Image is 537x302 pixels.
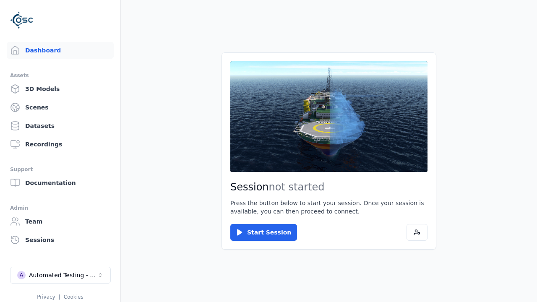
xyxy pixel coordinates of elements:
div: Admin [10,203,110,213]
span: not started [269,181,325,193]
div: Assets [10,70,110,81]
h2: Session [230,180,428,194]
a: Dashboard [7,42,114,59]
span: | [59,294,60,300]
div: Automated Testing - Playwright [29,271,97,279]
a: Recordings [7,136,114,153]
a: Sessions [7,232,114,248]
img: Logo [10,8,34,32]
a: Documentation [7,174,114,191]
button: Start Session [230,224,297,241]
div: Support [10,164,110,174]
a: Scenes [7,99,114,116]
a: Datasets [7,117,114,134]
a: Cookies [64,294,83,300]
button: Select a workspace [10,267,111,284]
a: Team [7,213,114,230]
p: Press the button below to start your session. Once your session is available, you can then procee... [230,199,428,216]
a: 3D Models [7,81,114,97]
a: Privacy [37,294,55,300]
div: A [17,271,26,279]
